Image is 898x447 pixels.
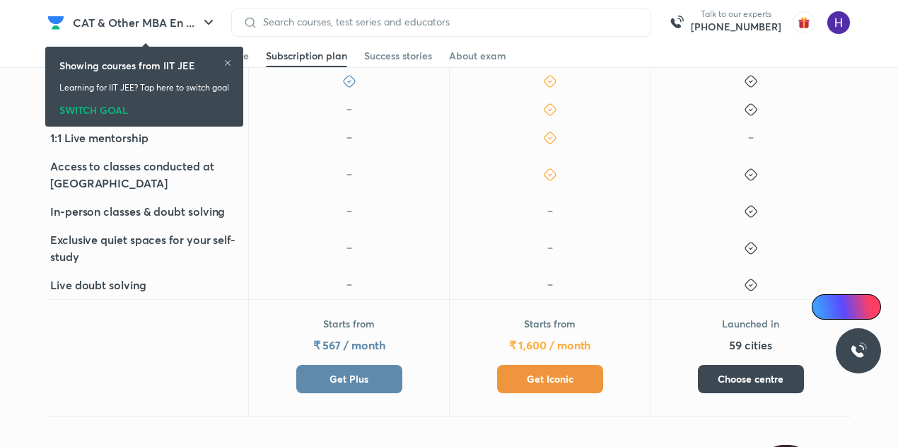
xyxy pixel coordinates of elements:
img: icon [342,131,356,145]
img: icon [342,204,356,219]
button: Get Plus [296,365,402,393]
span: Get Plus [330,372,368,386]
span: Get Iconic [527,372,573,386]
img: call-us [663,8,691,37]
img: icon [744,131,758,145]
p: Launched in [722,317,779,331]
a: About exam [449,45,506,67]
img: Icon [820,301,832,313]
h5: In-person classes & doubt solving [50,203,225,220]
a: Success stories [364,45,432,67]
h5: Access to classes conducted at [GEOGRAPHIC_DATA] [50,158,245,192]
h6: Showing courses from IIT JEE [59,58,195,73]
img: Hitesh Maheshwari [827,11,851,35]
img: Company Logo [47,14,64,31]
img: icon [543,241,557,255]
p: Starts from [323,317,375,331]
img: icon [342,241,356,255]
img: avatar [793,11,815,34]
h5: Live doubt solving [50,277,146,294]
p: Starts from [524,317,576,331]
span: Choose centre [718,372,783,386]
a: Ai Doubts [812,294,881,320]
div: Success stories [364,49,432,63]
a: Subscription plan [266,45,347,67]
img: icon [543,278,557,292]
button: Get Iconic [497,365,603,393]
button: CAT & Other MBA En ... [64,8,226,37]
h5: 59 cities [729,337,771,354]
h5: Exclusive quiet spaces for your self-study [50,231,245,265]
a: [PHONE_NUMBER] [691,20,781,34]
h5: ₹ 567 / month [313,337,385,354]
input: Search courses, test series and educators [257,16,639,28]
h5: 1:1 Live mentorship [50,129,148,146]
div: SWITCH GOAL [59,100,229,115]
p: Learning for IIT JEE? Tap here to switch goal [59,81,229,94]
img: icon [342,168,356,182]
img: ttu [850,342,867,359]
img: icon [342,278,356,292]
h5: ₹ 1,600 / month [509,337,591,354]
div: About exam [449,49,506,63]
button: Choose centre [698,365,804,393]
p: Talk to our experts [691,8,781,20]
span: Ai Doubts [835,301,873,313]
div: Subscription plan [266,49,347,63]
img: icon [543,204,557,219]
img: icon [342,103,356,117]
